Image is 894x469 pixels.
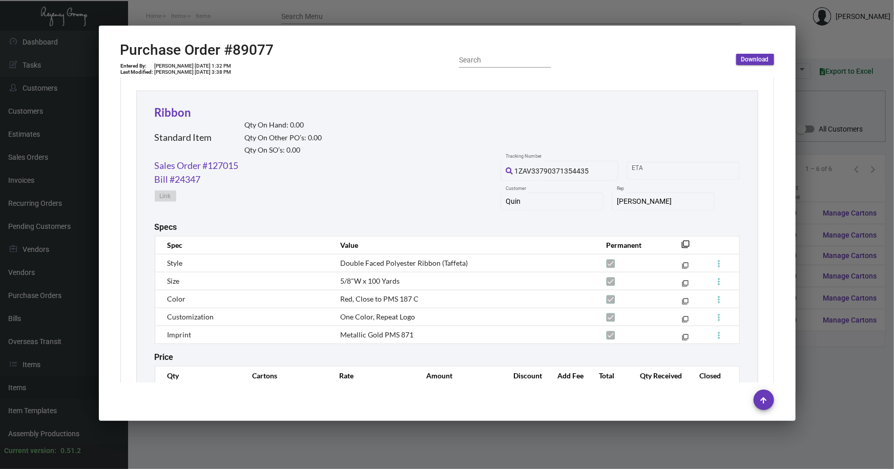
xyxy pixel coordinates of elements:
[155,352,174,362] h2: Price
[120,41,274,59] h2: Purchase Order #89077
[245,134,322,142] h2: Qty On Other PO’s: 0.00
[155,105,192,119] a: Ribbon
[589,367,630,385] th: Total
[154,69,232,75] td: [PERSON_NAME] [DATE] 3:38 PM
[168,330,192,339] span: Imprint
[155,236,330,254] th: Spec
[682,300,689,307] mat-icon: filter_none
[242,367,329,385] th: Cartons
[514,167,589,175] span: 1ZAV33790371354435
[168,259,183,267] span: Style
[160,192,171,201] span: Link
[596,236,667,254] th: Permanent
[682,264,689,271] mat-icon: filter_none
[155,132,212,143] h2: Standard Item
[416,367,503,385] th: Amount
[154,63,232,69] td: [PERSON_NAME] [DATE] 1:32 PM
[741,55,769,64] span: Download
[168,312,214,321] span: Customization
[168,276,180,285] span: Size
[503,367,547,385] th: Discount
[682,318,689,325] mat-icon: filter_none
[245,146,322,155] h2: Qty On SO’s: 0.00
[682,336,689,343] mat-icon: filter_none
[340,330,413,339] span: Metallic Gold PMS 871
[168,294,186,303] span: Color
[682,243,690,251] mat-icon: filter_none
[547,367,588,385] th: Add Fee
[630,367,689,385] th: Qty Received
[689,367,739,385] th: Closed
[60,445,81,456] div: 0.51.2
[245,121,322,130] h2: Qty On Hand: 0.00
[682,282,689,289] mat-icon: filter_none
[330,236,596,254] th: Value
[155,222,177,232] h2: Specs
[340,276,400,285] span: 5/8"W x 100 Yards
[340,294,419,303] span: Red, Close to PMS 187 C
[632,166,663,175] input: Start date
[120,63,154,69] td: Entered By:
[340,312,415,321] span: One Color, Repeat Logo
[155,173,201,186] a: Bill #24347
[340,259,468,267] span: Double Faced Polyester Ribbon (Taffeta)
[672,166,721,175] input: End date
[155,367,242,385] th: Qty
[120,69,154,75] td: Last Modified:
[155,159,239,173] a: Sales Order #127015
[736,54,774,65] button: Download
[329,367,416,385] th: Rate
[4,445,56,456] div: Current version:
[155,190,176,202] button: Link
